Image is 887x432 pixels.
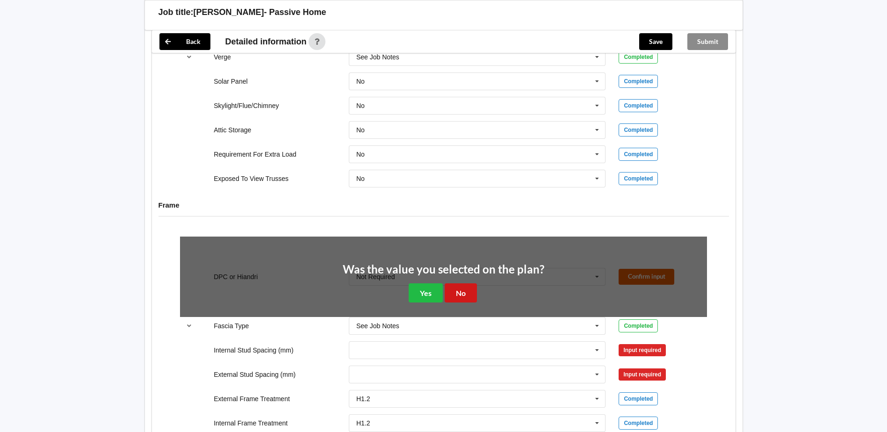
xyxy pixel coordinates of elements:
[343,262,544,277] h2: Was the value you selected on the plan?
[619,75,658,88] div: Completed
[214,322,249,330] label: Fascia Type
[214,419,288,427] label: Internal Frame Treatment
[619,319,658,332] div: Completed
[356,323,399,329] div: See Job Notes
[619,99,658,112] div: Completed
[619,344,666,356] div: Input required
[356,54,399,60] div: See Job Notes
[214,151,296,158] label: Requirement For Extra Load
[445,283,477,302] button: No
[159,33,210,50] button: Back
[619,392,658,405] div: Completed
[214,371,296,378] label: External Stud Spacing (mm)
[180,49,198,65] button: reference-toggle
[214,395,290,403] label: External Frame Treatment
[619,148,658,161] div: Completed
[409,283,443,302] button: Yes
[356,127,365,133] div: No
[214,53,231,61] label: Verge
[356,396,370,402] div: H1.2
[639,33,672,50] button: Save
[214,175,288,182] label: Exposed To View Trusses
[356,175,365,182] div: No
[356,78,365,85] div: No
[159,7,194,18] h3: Job title:
[619,417,658,430] div: Completed
[194,7,326,18] h3: [PERSON_NAME]- Passive Home
[159,201,729,209] h4: Frame
[619,50,658,64] div: Completed
[214,126,251,134] label: Attic Storage
[619,172,658,185] div: Completed
[225,37,307,46] span: Detailed information
[619,123,658,137] div: Completed
[214,102,279,109] label: Skylight/Flue/Chimney
[214,78,247,85] label: Solar Panel
[356,151,365,158] div: No
[356,420,370,426] div: H1.2
[619,368,666,381] div: Input required
[214,346,293,354] label: Internal Stud Spacing (mm)
[356,102,365,109] div: No
[180,317,198,334] button: reference-toggle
